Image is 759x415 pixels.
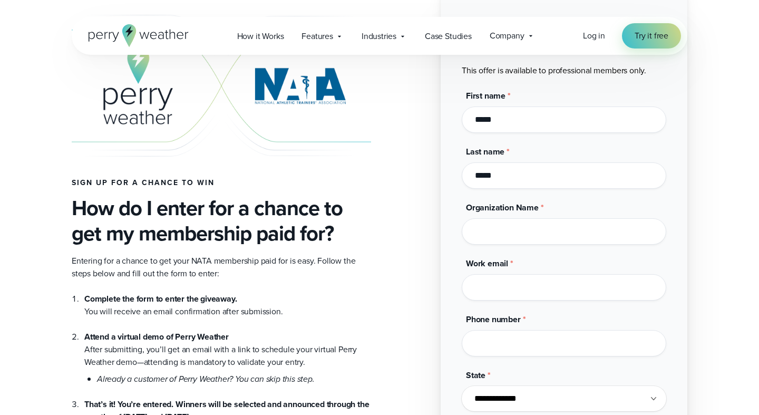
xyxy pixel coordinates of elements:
strong: Complete the form to enter the giveaway. [84,293,237,305]
a: Log in [583,30,605,42]
span: Company [490,30,524,42]
em: Already a customer of Perry Weather? You can skip this step. [97,373,315,385]
span: Organization Name [466,201,539,214]
h4: Sign up for a chance to win [72,179,371,187]
p: Entering for a chance to get your NATA membership paid for is easy. Follow the steps below and fi... [72,255,371,280]
span: Features [301,30,333,43]
strong: Attend a virtual demo of Perry Weather [84,331,229,343]
span: Work email [466,257,508,269]
a: Try it free [622,23,681,49]
span: How it Works [237,30,284,43]
h3: How do I enter for a chance to get my membership paid for? [72,196,371,246]
span: Try it free [635,30,668,42]
li: After submitting, you’ll get an email with a link to schedule your virtual Perry Weather demo—att... [84,318,371,385]
span: First name [466,90,505,102]
span: Last name [466,146,504,158]
span: Industries [362,30,396,43]
span: Phone number [466,313,521,325]
a: How it Works [228,25,293,47]
span: Case Studies [425,30,472,43]
span: State [466,369,485,381]
a: Case Studies [416,25,481,47]
li: You will receive an email confirmation after submission. [84,293,371,318]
